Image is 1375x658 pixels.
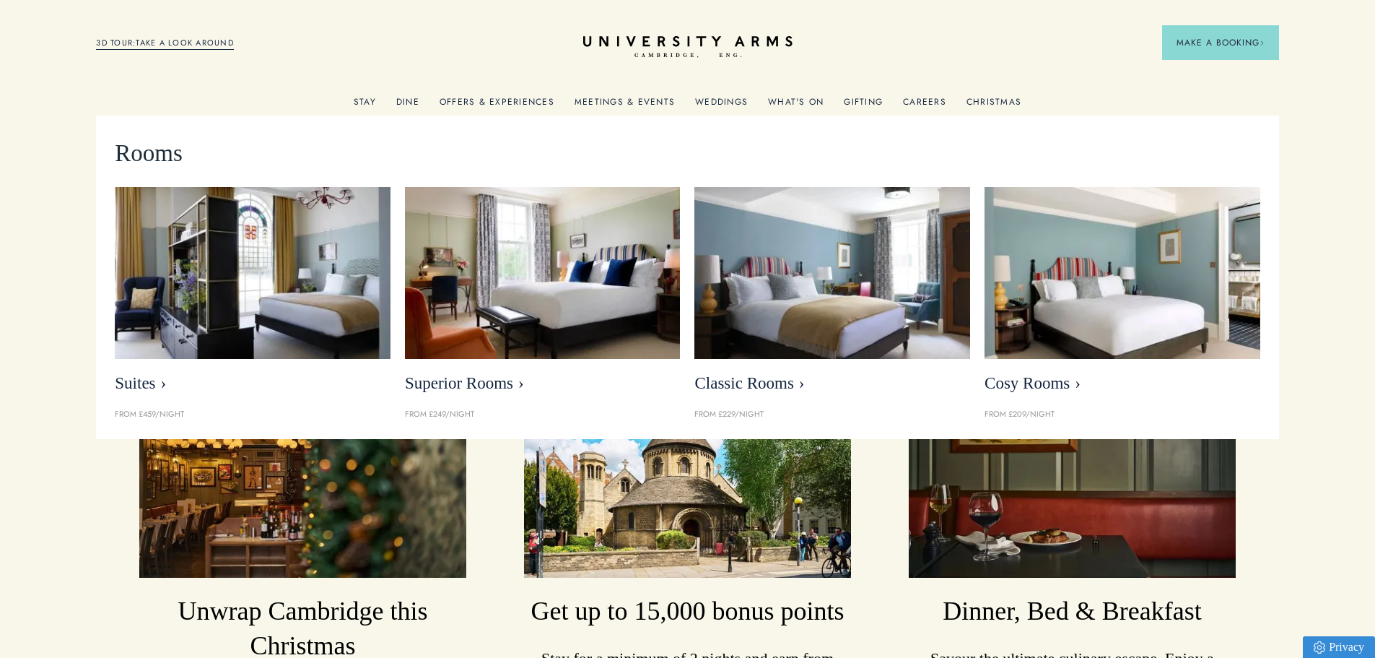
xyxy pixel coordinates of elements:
[115,187,390,401] a: image-21e87f5add22128270780cf7737b92e839d7d65d-400x250-jpg Suites
[694,187,970,359] img: image-7eccef6fe4fe90343db89eb79f703814c40db8b4-400x250-jpg
[440,97,554,116] a: Offers & Experiences
[966,97,1021,116] a: Christmas
[115,373,390,394] span: Suites
[903,97,946,116] a: Careers
[115,134,183,173] span: Rooms
[695,97,748,116] a: Weddings
[115,408,390,421] p: From £459/night
[694,187,970,401] a: image-7eccef6fe4fe90343db89eb79f703814c40db8b4-400x250-jpg Classic Rooms
[1162,25,1279,60] button: Make a BookingArrow icon
[524,594,850,629] h3: Get up to 15,000 bonus points
[1303,636,1375,658] a: Privacy
[985,408,1260,421] p: From £209/night
[909,594,1235,629] h3: Dinner, Bed & Breakfast
[139,360,466,578] img: image-8c003cf989d0ef1515925c9ae6c58a0350393050-2500x1667-jpg
[768,97,824,116] a: What's On
[1260,40,1265,46] img: Arrow icon
[354,97,376,116] a: Stay
[1177,36,1265,49] span: Make a Booking
[909,360,1235,578] img: image-a84cd6be42fa7fc105742933f10646be5f14c709-3000x2000-jpg
[844,97,883,116] a: Gifting
[405,187,681,359] img: image-5bdf0f703dacc765be5ca7f9d527278f30b65e65-400x250-jpg
[694,373,970,394] span: Classic Rooms
[583,36,793,59] a: Home
[115,187,390,359] img: image-21e87f5add22128270780cf7737b92e839d7d65d-400x250-jpg
[985,187,1260,359] img: image-0c4e569bfe2498b75de12d7d88bf10a1f5f839d4-400x250-jpg
[405,408,681,421] p: From £249/night
[694,408,970,421] p: From £229/night
[96,37,234,50] a: 3D TOUR:TAKE A LOOK AROUND
[575,97,675,116] a: Meetings & Events
[405,373,681,394] span: Superior Rooms
[1314,641,1325,654] img: Privacy
[985,187,1260,401] a: image-0c4e569bfe2498b75de12d7d88bf10a1f5f839d4-400x250-jpg Cosy Rooms
[985,373,1260,394] span: Cosy Rooms
[396,97,419,116] a: Dine
[405,187,681,401] a: image-5bdf0f703dacc765be5ca7f9d527278f30b65e65-400x250-jpg Superior Rooms
[524,360,850,578] img: image-a169143ac3192f8fe22129d7686b8569f7c1e8bc-2500x1667-jpg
